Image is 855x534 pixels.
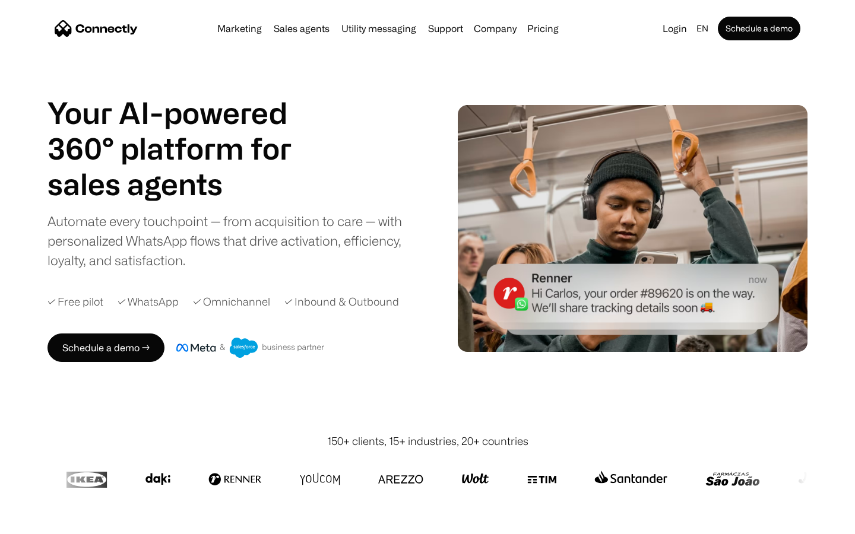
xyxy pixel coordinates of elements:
[47,211,422,270] div: Automate every touchpoint — from acquisition to care — with personalized WhatsApp flows that driv...
[284,294,399,310] div: ✓ Inbound & Outbound
[658,20,692,37] a: Login
[522,24,563,33] a: Pricing
[47,95,321,166] h1: Your AI-powered 360° platform for
[118,294,179,310] div: ✓ WhatsApp
[269,24,334,33] a: Sales agents
[337,24,421,33] a: Utility messaging
[193,294,270,310] div: ✓ Omnichannel
[327,433,528,449] div: 150+ clients, 15+ industries, 20+ countries
[47,333,164,362] a: Schedule a demo →
[47,294,103,310] div: ✓ Free pilot
[718,17,800,40] a: Schedule a demo
[213,24,267,33] a: Marketing
[474,20,517,37] div: Company
[176,338,325,358] img: Meta and Salesforce business partner badge.
[24,513,71,530] ul: Language list
[696,20,708,37] div: en
[12,512,71,530] aside: Language selected: English
[423,24,468,33] a: Support
[47,166,321,202] h1: sales agents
